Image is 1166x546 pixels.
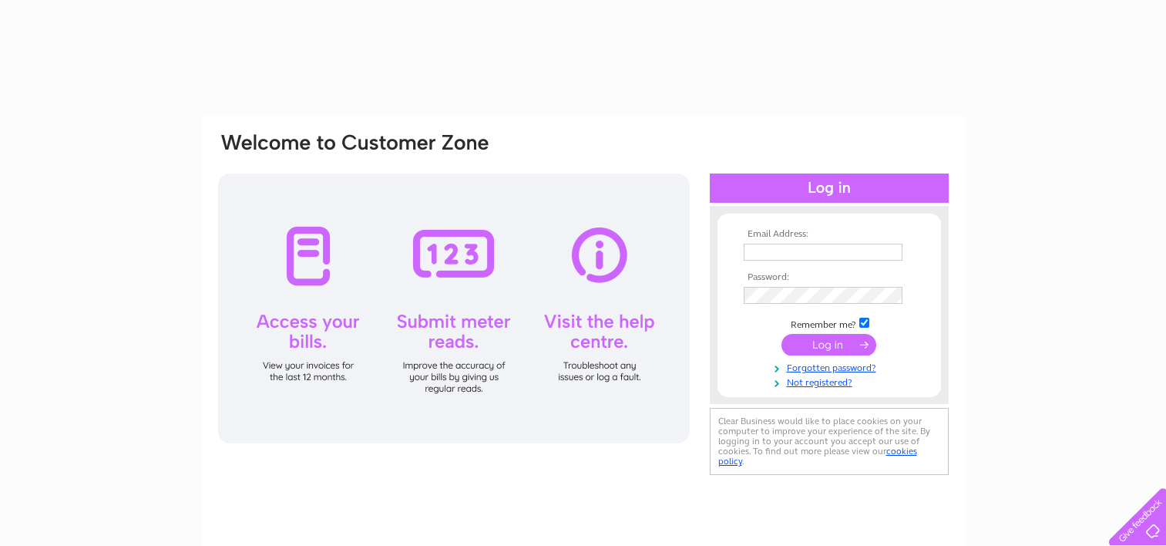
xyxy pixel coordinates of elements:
[744,374,919,389] a: Not registered?
[740,229,919,240] th: Email Address:
[744,359,919,374] a: Forgotten password?
[740,315,919,331] td: Remember me?
[718,446,917,467] a: cookies policy
[740,272,919,283] th: Password:
[710,408,949,475] div: Clear Business would like to place cookies on your computer to improve your experience of the sit...
[781,334,876,356] input: Submit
